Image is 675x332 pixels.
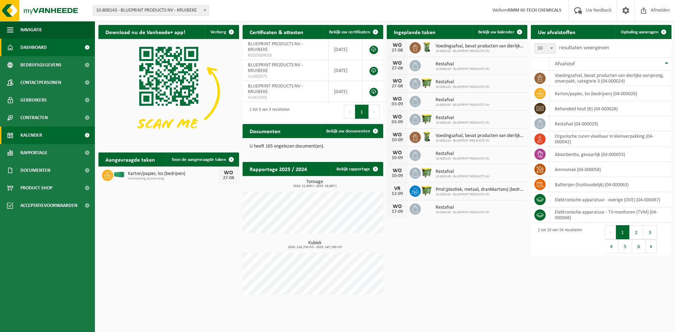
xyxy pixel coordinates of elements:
img: WB-0140-HPE-GN-50 [421,41,433,53]
span: Bekijk uw kalender [478,30,514,34]
div: WO [221,170,236,176]
button: Previous [605,225,616,239]
label: resultaten weergeven [559,45,609,51]
span: 10-808143 - BLUEPRINT PRODUCTS NV [436,175,490,179]
span: Rapportage [20,144,47,162]
span: 10-808143 - BLUEPRINT PRODUCTS NV [436,85,490,89]
div: WO [390,150,404,156]
span: Contactpersonen [20,74,61,91]
div: 10-09 [390,156,404,161]
img: WB-1100-HPE-GN-50 [421,184,433,196]
button: 4 [605,239,618,253]
span: 10-808143 - BLUEPRINT PRODUCTS NV - KRUIBEKE [93,5,209,16]
div: 03-09 [390,102,404,107]
span: Voedingsafval, bevat producten van dierlijke oorsprong, onverpakt, categorie 3 [436,44,524,49]
span: BLUEPRINT PRODUCTS NV - KRUIBEKE [248,41,303,52]
span: 10-808143 - BLUEPRINT PRODUCTS NV [436,193,524,197]
div: 03-09 [390,120,404,125]
span: Restafval [436,97,490,103]
img: HK-XC-40-GN-00 [113,171,125,178]
div: WO [390,204,404,209]
td: absorbentia, gevaarlijk (04-000055) [549,147,671,162]
span: Kalender [20,126,42,144]
h2: Uw afvalstoffen [531,25,583,39]
td: elektronische apparatuur - overige (OVE) (04-000067) [549,192,671,207]
span: BLUEPRINT PRODUCTS NV - KRUIBEKE [248,63,303,73]
div: 27-08 [221,176,236,181]
span: Restafval [436,205,490,210]
span: Restafval [436,79,490,85]
img: WB-1100-HPE-GN-50 [421,167,433,178]
button: Previous [344,105,355,119]
p: U heeft 165 ongelezen document(en). [250,144,376,149]
a: Bekijk rapportage [331,162,382,176]
div: 10-09 [390,138,404,143]
div: 27-08 [390,84,404,89]
div: 12-09 [390,191,404,196]
span: 10 [534,43,555,54]
div: 1 tot 10 van 54 resultaten [534,224,582,254]
td: elektronische apparatuur - TV-monitoren (TVM) (04-000068) [549,207,671,223]
button: 1 [355,105,369,119]
button: 3 [643,225,657,239]
td: [DATE] [329,39,362,60]
button: 1 [616,225,630,239]
span: Pmd (plastiek, metaal, drankkartons) (bedrijven) [436,187,524,193]
span: Bekijk uw certificaten [329,30,370,34]
span: Acceptatievoorwaarden [20,197,77,214]
h3: Tonnage [246,180,383,188]
button: Next [646,239,657,253]
td: [DATE] [329,60,362,81]
span: 10-808143 - BLUEPRINT PRODUCTS NV [436,210,490,215]
span: BLUEPRINT PRODUCTS NV - KRUIBEKE [248,84,303,95]
span: VLA902975 [248,74,323,79]
span: 10-808143 - BLUEPRINT PRODUCTS NV [436,67,490,71]
h2: Certificaten & attesten [243,25,310,39]
span: Documenten [20,162,50,179]
span: Afvalstof [555,61,575,67]
div: WO [390,60,404,66]
span: 10-808143 - BLUEPRINT PRODUCTS NV [436,121,490,125]
span: Restafval [436,115,490,121]
span: Bedrijfsgegevens [20,56,62,74]
span: Bekijk uw documenten [326,129,370,134]
span: Dashboard [20,39,47,56]
div: WO [390,43,404,48]
span: Toon de aangevraagde taken [172,157,226,162]
span: 10-808143 - BLUEPRINT PRODUCTS NV [436,49,524,53]
button: 6 [632,239,646,253]
button: Verberg [205,25,238,39]
td: behandeld hout (B) (04-000028) [549,101,671,116]
div: WO [390,114,404,120]
div: 10-09 [390,174,404,178]
img: WB-1100-HPE-GN-50 [421,113,433,125]
a: Bekijk uw certificaten [323,25,382,39]
span: 10-808143 - BLUEPRINT PRODUCTS NV [436,139,524,143]
div: 27-08 [390,48,404,53]
h2: Rapportage 2025 / 2024 [243,162,314,176]
div: WO [390,168,404,174]
img: WB-0140-HPE-GN-50 [421,131,433,143]
span: 10-808143 - BLUEPRINT PRODUCTS NV [436,157,490,161]
span: Omwisseling op aanvraag [128,177,218,181]
span: VLA615901 [248,95,323,100]
img: Download de VHEPlus App [98,39,239,144]
div: VR [390,186,404,191]
div: 17-09 [390,209,404,214]
span: 2024: 12,900 t - 2025: 18,687 t [246,184,383,188]
span: 10 [535,44,555,53]
span: Voedingsafval, bevat producten van dierlijke oorsprong, onverpakt, categorie 3 [436,133,524,139]
img: WB-1100-HPE-GN-50 [421,77,433,89]
a: Bekijk uw documenten [321,124,382,138]
h2: Documenten [243,124,288,138]
h2: Download nu de Vanheede+ app! [98,25,192,39]
button: Next [369,105,380,119]
a: Ophaling aanvragen [615,25,671,39]
div: 27-08 [390,66,404,71]
span: 2024: 224,720 m3 - 2025: 147,160 m3 [246,246,383,249]
div: 1 tot 3 van 3 resultaten [246,104,290,119]
td: voedingsafval, bevat producten van dierlijke oorsprong, onverpakt, categorie 3 (04-000024) [549,71,671,86]
button: 2 [630,225,643,239]
button: 5 [618,239,632,253]
div: WO [390,132,404,138]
